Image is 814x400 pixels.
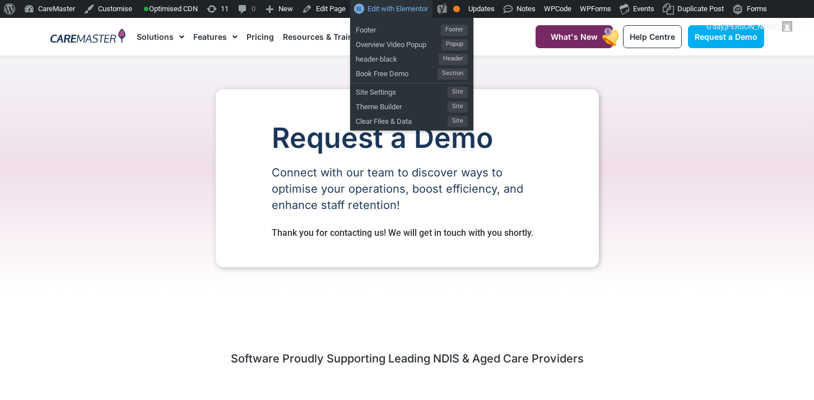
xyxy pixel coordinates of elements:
span: Overview Video Popup [356,36,441,50]
span: Clear Files & Data [356,113,448,127]
a: FooterFooter [350,21,473,36]
a: Overview Video PopupPopup [350,36,473,50]
a: Resources & Training [283,18,376,55]
a: header-blackHeader [350,50,473,65]
span: Site Settings [356,83,448,98]
a: Solutions [137,18,184,55]
a: G'day, [703,18,797,36]
nav: Menu [137,18,508,55]
div: OK [453,6,460,12]
span: Help Centre [630,32,675,41]
a: Request a Demo [688,25,764,48]
span: Request a Demo [695,32,757,41]
span: header-black [356,50,439,65]
span: Theme Builder [356,98,448,113]
span: Book Free Demo [356,65,438,80]
a: Features [193,18,238,55]
span: [PERSON_NAME] [725,22,779,31]
span: Popup [441,39,468,50]
span: Footer [441,25,468,36]
span: Site [448,87,468,98]
h1: Request a Demo [272,123,543,154]
a: Site SettingsSite [350,83,473,98]
p: Connect with our team to discover ways to optimise your operations, boost efficiency, and enhance... [272,165,543,213]
a: Theme BuilderSite [350,98,473,113]
span: Site [448,116,468,127]
h2: Software Proudly Supporting Leading NDIS & Aged Care Providers [50,351,764,366]
a: Pricing [246,18,274,55]
span: Header [439,54,468,65]
span: What's New [551,32,598,41]
img: CareMaster Logo [50,29,126,45]
span: Site [448,101,468,113]
div: Thank you for contacting us! We will get in touch with you shortly. [272,232,543,233]
a: Help Centre [623,25,682,48]
a: Clear Files & DataSite [350,113,473,127]
span: Edit with Elementor [368,4,428,13]
span: Section [438,68,468,80]
span: Footer [356,21,441,36]
a: Book Free DemoSection [350,65,473,80]
a: What's New [536,25,613,48]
